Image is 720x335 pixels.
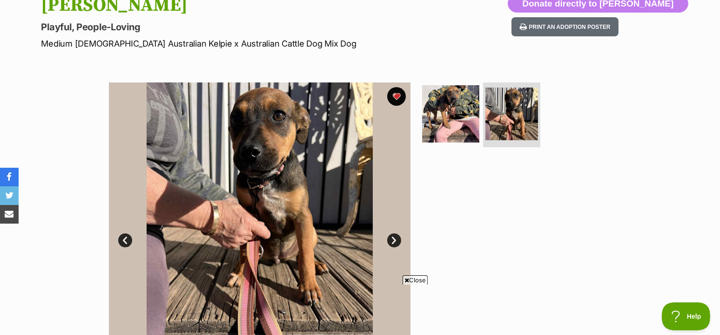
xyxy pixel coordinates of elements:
span: Close [403,275,428,285]
button: Print an adoption poster [511,17,619,36]
a: Prev [118,233,132,247]
p: Medium [DEMOGRAPHIC_DATA] Australian Kelpie x Australian Cattle Dog Mix Dog [41,37,435,50]
img: Photo of Thelma [422,85,479,143]
iframe: Help Scout Beacon - Open [662,302,711,330]
img: r [2,2,12,12]
p: Playful, People-Loving [41,21,435,34]
a: Next [387,233,401,247]
iframe: Advertisement [191,288,530,330]
button: favourite [387,87,406,106]
img: Photo of Thelma [485,88,538,140]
